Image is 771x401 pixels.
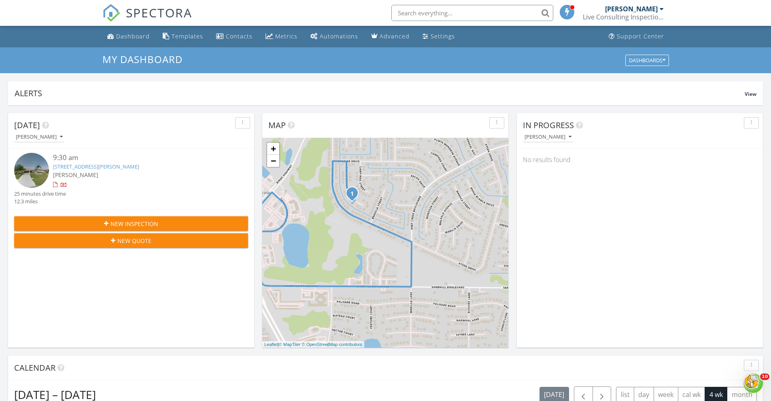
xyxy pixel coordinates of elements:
div: Templates [172,32,203,40]
i: 1 [350,191,354,196]
span: New Inspection [110,219,158,228]
div: [PERSON_NAME] [605,5,658,13]
div: Settings [431,32,455,40]
span: Map [268,120,286,131]
div: Metrics [275,32,297,40]
button: Dashboards [625,55,669,66]
span: View [745,91,756,97]
span: My Dashboard [102,53,183,66]
div: No results found [517,149,763,171]
a: Zoom out [267,155,279,167]
iframe: Intercom live chat [743,374,763,393]
a: 9:30 am [STREET_ADDRESS][PERSON_NAME] [PERSON_NAME] 25 minutes drive time 12.3 miles [14,153,248,205]
a: Zoom in [267,143,279,155]
div: Alerts [15,88,745,99]
button: [PERSON_NAME] [14,132,64,143]
a: Contacts [213,29,256,44]
a: Dashboard [104,29,153,44]
a: SPECTORA [102,11,192,28]
img: streetview [14,153,49,188]
div: Automations [320,32,358,40]
div: [PERSON_NAME] [525,134,571,140]
div: 327 Casale G St, Punta Gorda, FL 33983 [352,193,357,198]
span: [DATE] [14,120,40,131]
button: New Inspection [14,216,248,231]
div: [PERSON_NAME] [16,134,63,140]
input: Search everything... [391,5,553,21]
span: SPECTORA [126,4,192,21]
a: Leaflet [264,342,278,347]
a: Templates [159,29,206,44]
div: 9:30 am [53,153,229,163]
span: [PERSON_NAME] [53,171,98,179]
a: © OpenStreetMap contributors [302,342,362,347]
a: © MapTiler [279,342,301,347]
a: Support Center [605,29,667,44]
a: Settings [419,29,458,44]
a: Automations (Basic) [307,29,361,44]
a: Advanced [368,29,413,44]
div: | [262,341,364,348]
div: Live Consulting Inspections [583,13,664,21]
div: Advanced [380,32,410,40]
div: Contacts [226,32,253,40]
span: In Progress [523,120,574,131]
div: Dashboard [116,32,150,40]
span: Calendar [14,362,55,373]
img: The Best Home Inspection Software - Spectora [102,4,120,22]
a: Metrics [262,29,301,44]
div: Dashboards [629,57,665,63]
span: 10 [760,374,769,380]
div: 12.3 miles [14,198,66,205]
a: [STREET_ADDRESS][PERSON_NAME] [53,163,139,170]
span: New Quote [117,236,151,245]
button: [PERSON_NAME] [523,132,573,143]
div: Support Center [617,32,664,40]
div: 25 minutes drive time [14,190,66,198]
button: New Quote [14,233,248,248]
